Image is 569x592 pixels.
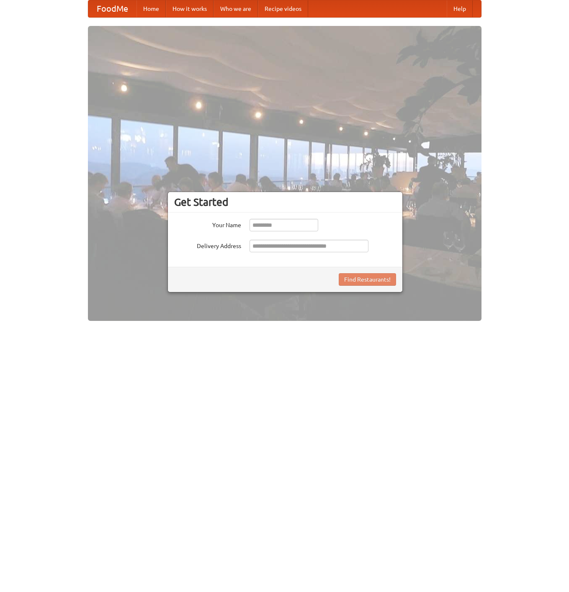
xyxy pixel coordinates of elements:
[339,273,396,286] button: Find Restaurants!
[447,0,473,17] a: Help
[258,0,308,17] a: Recipe videos
[136,0,166,17] a: Home
[166,0,214,17] a: How it works
[174,196,396,208] h3: Get Started
[214,0,258,17] a: Who we are
[88,0,136,17] a: FoodMe
[174,240,241,250] label: Delivery Address
[174,219,241,229] label: Your Name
